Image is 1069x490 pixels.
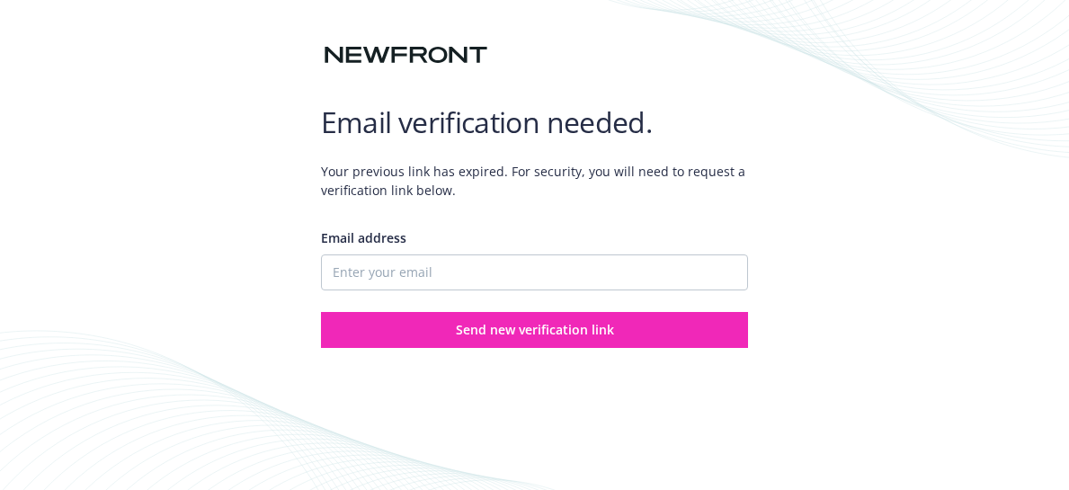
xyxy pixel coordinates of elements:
[321,147,749,214] span: Your previous link has expired. For security, you will need to request a verification link below.
[321,229,406,246] span: Email address
[321,40,491,71] img: Newfront logo
[456,321,614,338] span: Send new verification link
[321,312,749,348] button: Send new verification link
[321,254,749,290] input: Enter your email
[321,104,749,140] h1: Email verification needed.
